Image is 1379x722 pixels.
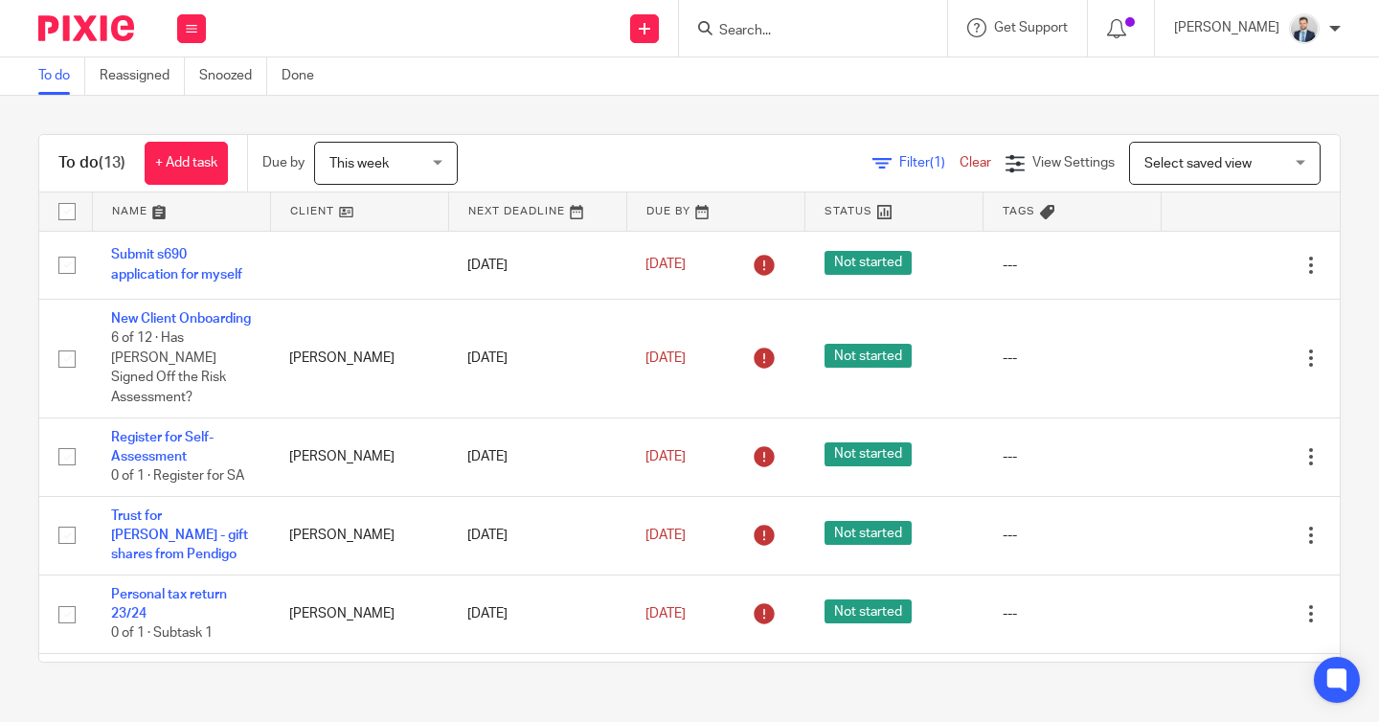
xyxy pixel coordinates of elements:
[1003,447,1142,466] div: ---
[825,442,912,466] span: Not started
[38,57,85,95] a: To do
[111,627,213,641] span: 0 of 1 · Subtask 1
[282,57,328,95] a: Done
[111,509,248,562] a: Trust for [PERSON_NAME] - gift shares from Pendigo
[1003,526,1142,545] div: ---
[100,57,185,95] a: Reassigned
[960,156,991,169] a: Clear
[111,588,227,620] a: Personal tax return 23/24
[448,417,626,496] td: [DATE]
[717,23,890,40] input: Search
[111,312,251,326] a: New Client Onboarding
[899,156,960,169] span: Filter
[199,57,267,95] a: Snoozed
[448,496,626,575] td: [DATE]
[1174,18,1279,37] p: [PERSON_NAME]
[448,653,626,721] td: [DATE]
[145,142,228,185] a: + Add task
[1003,206,1035,216] span: Tags
[38,15,134,41] img: Pixie
[825,344,912,368] span: Not started
[448,231,626,299] td: [DATE]
[645,607,686,620] span: [DATE]
[270,653,448,721] td: Complex Advertise Consulting Limited
[645,450,686,463] span: [DATE]
[111,248,242,281] a: Submit s690 application for myself
[448,299,626,417] td: [DATE]
[1003,604,1142,623] div: ---
[1003,256,1142,275] div: ---
[99,155,125,170] span: (13)
[645,351,686,365] span: [DATE]
[111,431,214,463] a: Register for Self-Assessment
[270,417,448,496] td: [PERSON_NAME]
[825,251,912,275] span: Not started
[645,259,686,272] span: [DATE]
[994,21,1068,34] span: Get Support
[1144,157,1252,170] span: Select saved view
[111,469,244,483] span: 0 of 1 · Register for SA
[270,496,448,575] td: [PERSON_NAME]
[262,153,305,172] p: Due by
[645,529,686,542] span: [DATE]
[329,157,389,170] span: This week
[1032,156,1115,169] span: View Settings
[825,599,912,623] span: Not started
[930,156,945,169] span: (1)
[270,575,448,653] td: [PERSON_NAME]
[111,332,226,405] span: 6 of 12 · Has [PERSON_NAME] Signed Off the Risk Assessment?
[448,575,626,653] td: [DATE]
[825,521,912,545] span: Not started
[1289,13,1320,44] img: LinkedIn%20Profile.jpeg
[270,299,448,417] td: [PERSON_NAME]
[58,153,125,173] h1: To do
[1003,349,1142,368] div: ---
